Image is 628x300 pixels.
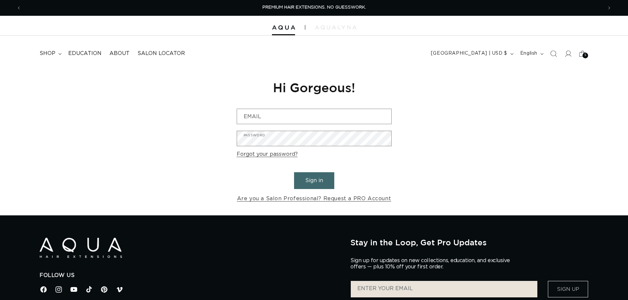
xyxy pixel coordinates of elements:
h1: Hi Gorgeous! [237,79,392,95]
a: Salon Locator [134,46,189,61]
button: Next announcement [602,2,616,14]
img: aqualyna.com [315,25,356,29]
summary: Search [546,46,561,61]
span: shop [40,50,55,57]
summary: shop [36,46,64,61]
a: Education [64,46,105,61]
span: [GEOGRAPHIC_DATA] | USD $ [431,50,507,57]
p: Sign up for updates on new collections, education, and exclusive offers — plus 10% off your first... [350,258,515,270]
a: Are you a Salon Professional? Request a PRO Account [237,194,391,204]
button: Previous announcement [12,2,26,14]
span: Education [68,50,102,57]
h2: Stay in the Loop, Get Pro Updates [350,238,588,247]
span: About [109,50,130,57]
button: [GEOGRAPHIC_DATA] | USD $ [427,47,516,60]
button: Sign Up [548,281,588,297]
iframe: Chat Widget [595,268,628,300]
a: About [105,46,134,61]
input: ENTER YOUR EMAIL [351,281,537,297]
span: 5 [584,53,586,58]
a: Forgot your password? [237,150,298,159]
img: Aqua Hair Extensions [40,238,122,258]
button: English [516,47,546,60]
span: English [520,50,537,57]
span: Salon Locator [137,50,185,57]
input: Email [237,109,391,124]
button: Sign in [294,172,334,189]
img: Aqua Hair Extensions [272,25,295,30]
span: PREMIUM HAIR EXTENSIONS. NO GUESSWORK. [262,5,366,10]
h2: Follow Us [40,272,341,279]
